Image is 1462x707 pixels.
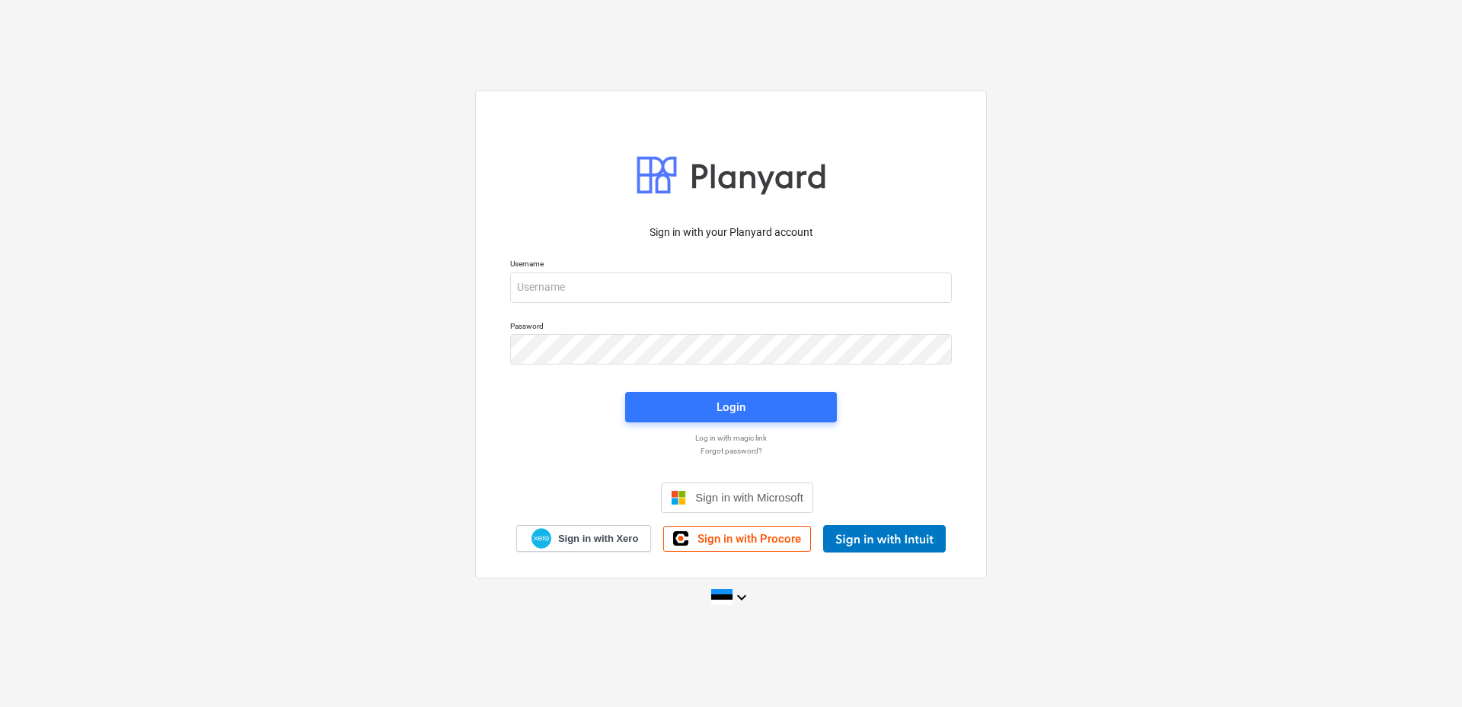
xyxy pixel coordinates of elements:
[510,321,952,334] p: Password
[510,259,952,272] p: Username
[510,272,952,303] input: Username
[558,532,638,546] span: Sign in with Xero
[516,525,652,552] a: Sign in with Xero
[717,397,745,417] div: Login
[733,588,751,607] i: keyboard_arrow_down
[510,225,952,240] p: Sign in with your Planyard account
[625,392,837,422] button: Login
[531,528,551,549] img: Xero logo
[697,532,801,546] span: Sign in with Procore
[503,433,959,443] a: Log in with magic link
[695,491,803,504] span: Sign in with Microsoft
[671,490,686,505] img: Microsoft logo
[503,446,959,456] a: Forgot password?
[663,526,811,552] a: Sign in with Procore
